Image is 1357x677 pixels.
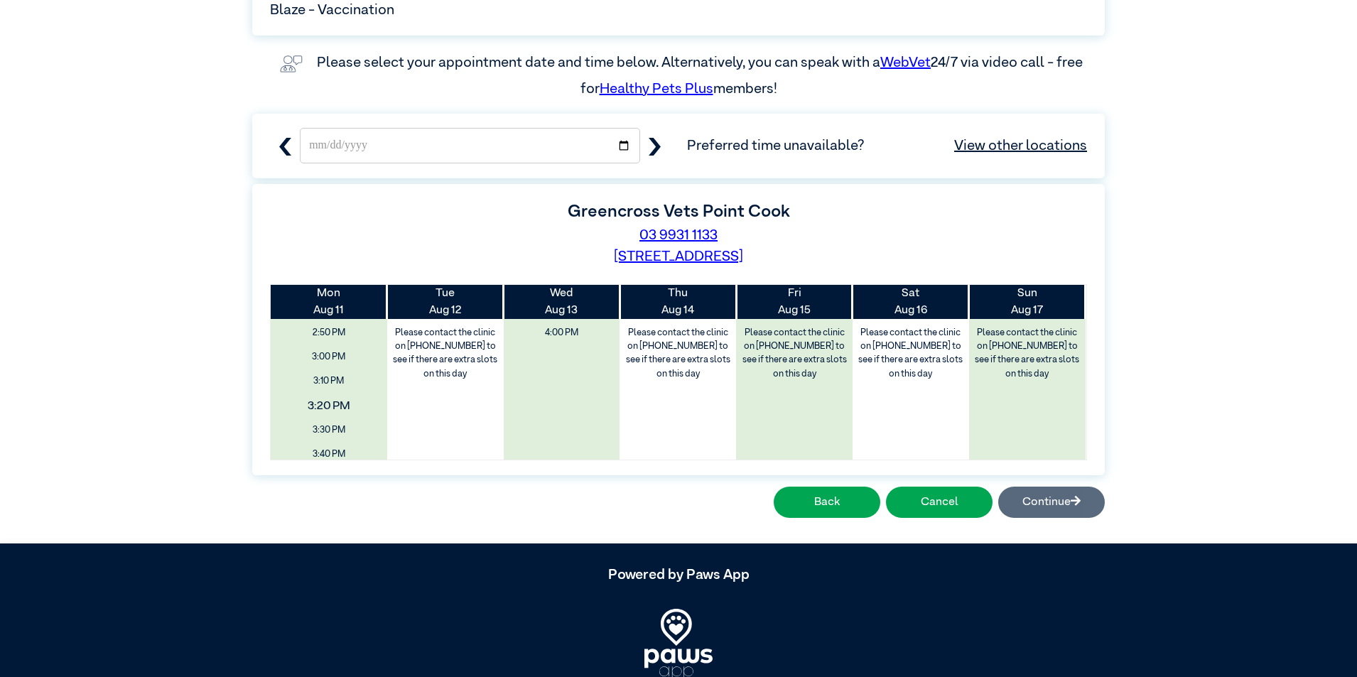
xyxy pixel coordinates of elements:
[504,285,620,319] th: Aug 13
[880,55,931,70] a: WebVet
[736,285,853,319] th: Aug 15
[621,323,735,384] label: Please contact the clinic on [PHONE_NUMBER] to see if there are extra slots on this day
[271,285,387,319] th: Aug 11
[620,285,736,319] th: Aug 14
[389,323,502,384] label: Please contact the clinic on [PHONE_NUMBER] to see if there are extra slots on this day
[274,50,308,78] img: vet
[276,323,382,343] span: 2:50 PM
[276,420,382,440] span: 3:30 PM
[260,392,399,419] span: 3:20 PM
[886,487,993,518] button: Cancel
[509,323,615,343] span: 4:00 PM
[276,347,382,367] span: 3:00 PM
[317,55,1086,95] label: Please select your appointment date and time below. Alternatively, you can speak with a 24/7 via ...
[252,566,1105,583] h5: Powered by Paws App
[954,135,1087,156] a: View other locations
[854,323,968,384] label: Please contact the clinic on [PHONE_NUMBER] to see if there are extra slots on this day
[971,323,1084,384] label: Please contact the clinic on [PHONE_NUMBER] to see if there are extra slots on this day
[639,228,718,242] a: 03 9931 1133
[969,285,1086,319] th: Aug 17
[687,135,1087,156] span: Preferred time unavailable?
[276,444,382,465] span: 3:40 PM
[568,203,790,220] label: Greencross Vets Point Cook
[774,487,880,518] button: Back
[276,371,382,391] span: 3:10 PM
[853,285,969,319] th: Aug 16
[387,285,504,319] th: Aug 12
[600,82,713,96] a: Healthy Pets Plus
[737,323,851,384] label: Please contact the clinic on [PHONE_NUMBER] to see if there are extra slots on this day
[614,249,743,264] a: [STREET_ADDRESS]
